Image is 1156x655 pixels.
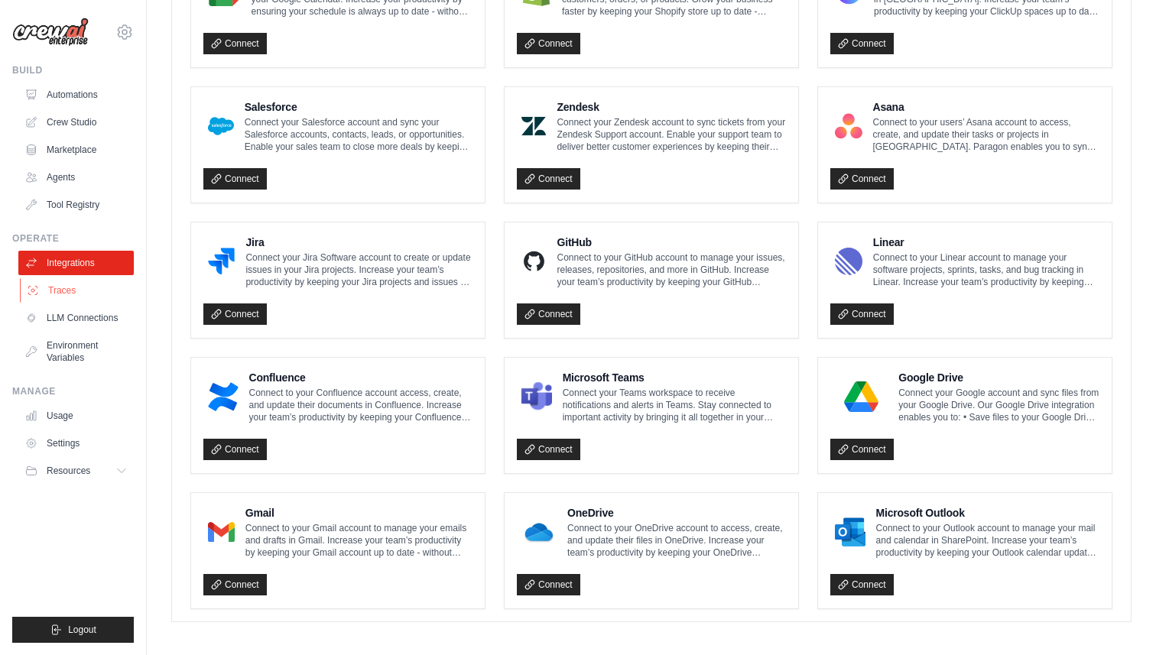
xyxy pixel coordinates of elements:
[521,111,546,141] img: Zendesk Logo
[208,381,239,412] img: Confluence Logo
[208,246,235,277] img: Jira Logo
[18,306,134,330] a: LLM Connections
[18,138,134,162] a: Marketplace
[18,404,134,428] a: Usage
[567,505,786,520] h4: OneDrive
[18,251,134,275] a: Integrations
[517,303,580,325] a: Connect
[18,110,134,135] a: Crew Studio
[203,574,267,595] a: Connect
[68,624,96,636] span: Logout
[245,235,472,250] h4: Jira
[245,116,472,153] p: Connect your Salesforce account and sync your Salesforce accounts, contacts, leads, or opportunit...
[18,333,134,370] a: Environment Variables
[517,168,580,190] a: Connect
[830,574,894,595] a: Connect
[18,431,134,456] a: Settings
[898,387,1099,423] p: Connect your Google account and sync files from your Google Drive. Our Google Drive integration e...
[567,522,786,559] p: Connect to your OneDrive account to access, create, and update their files in OneDrive. Increase ...
[557,99,786,115] h4: Zendesk
[208,111,234,141] img: Salesforce Logo
[521,246,547,277] img: GitHub Logo
[873,116,1100,153] p: Connect to your users’ Asana account to access, create, and update their tasks or projects in [GE...
[249,387,472,423] p: Connect to your Confluence account access, create, and update their documents in Confluence. Incr...
[12,64,134,76] div: Build
[517,439,580,460] a: Connect
[563,387,786,423] p: Connect your Teams workspace to receive notifications and alerts in Teams. Stay connected to impo...
[835,111,862,141] img: Asana Logo
[835,517,865,547] img: Microsoft Outlook Logo
[835,246,862,277] img: Linear Logo
[12,385,134,397] div: Manage
[876,505,1099,520] h4: Microsoft Outlook
[203,439,267,460] a: Connect
[898,370,1099,385] h4: Google Drive
[517,574,580,595] a: Connect
[47,465,90,477] span: Resources
[18,459,134,483] button: Resources
[557,251,786,288] p: Connect to your GitHub account to manage your issues, releases, repositories, and more in GitHub....
[18,193,134,217] a: Tool Registry
[245,251,472,288] p: Connect your Jira Software account to create or update issues in your Jira projects. Increase you...
[521,517,557,547] img: OneDrive Logo
[203,168,267,190] a: Connect
[12,18,89,47] img: Logo
[873,235,1099,250] h4: Linear
[835,381,888,412] img: Google Drive Logo
[563,370,786,385] h4: Microsoft Teams
[18,83,134,107] a: Automations
[557,116,786,153] p: Connect your Zendesk account to sync tickets from your Zendesk Support account. Enable your suppo...
[830,439,894,460] a: Connect
[876,522,1099,559] p: Connect to your Outlook account to manage your mail and calendar in SharePoint. Increase your tea...
[245,505,472,520] h4: Gmail
[20,278,135,303] a: Traces
[12,617,134,643] button: Logout
[830,33,894,54] a: Connect
[873,251,1099,288] p: Connect to your Linear account to manage your software projects, sprints, tasks, and bug tracking...
[249,370,472,385] h4: Confluence
[208,517,235,547] img: Gmail Logo
[245,99,472,115] h4: Salesforce
[830,303,894,325] a: Connect
[245,522,472,559] p: Connect to your Gmail account to manage your emails and drafts in Gmail. Increase your team’s pro...
[557,235,786,250] h4: GitHub
[203,33,267,54] a: Connect
[873,99,1100,115] h4: Asana
[203,303,267,325] a: Connect
[517,33,580,54] a: Connect
[12,232,134,245] div: Operate
[18,165,134,190] a: Agents
[830,168,894,190] a: Connect
[521,381,552,412] img: Microsoft Teams Logo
